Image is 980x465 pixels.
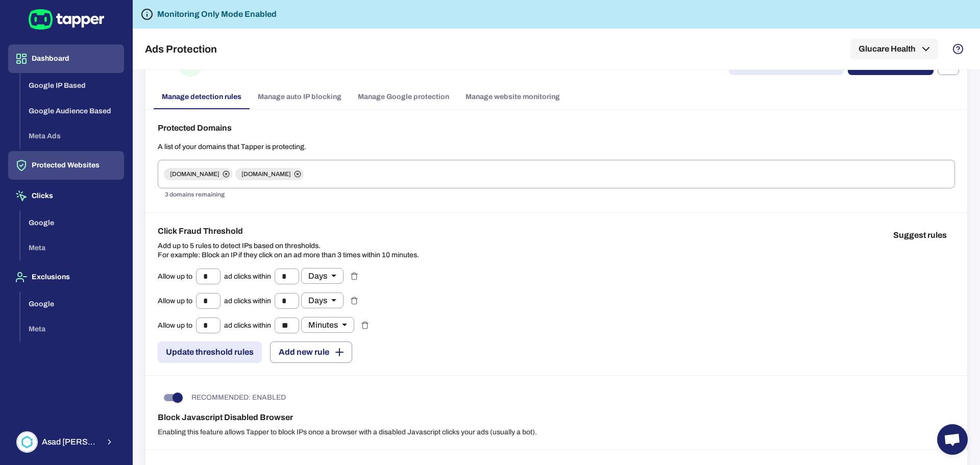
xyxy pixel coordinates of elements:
button: Clicks [8,182,124,210]
h5: Ads Protection [145,43,217,55]
a: Google [20,299,124,307]
a: Google [20,217,124,226]
h6: Monitoring Only Mode Enabled [157,8,277,20]
svg: Tapper is not blocking any fraudulent activity for this domain [141,8,153,20]
a: Protected Websites [8,160,124,169]
p: Add up to 5 rules to detect IPs based on thresholds. For example: Block an IP if they click on an... [158,241,419,260]
p: Enabling this feature allows Tapper to block IPs once a browser with a disabled Javascript clicks... [158,428,955,437]
a: Google IP Based [20,81,124,89]
button: Google IP Based [20,73,124,99]
button: Asad AliAsad [PERSON_NAME] [8,427,124,457]
button: Google [20,210,124,236]
div: Days [301,268,344,284]
a: Google Audience Based [20,106,124,114]
a: Manage detection rules [154,85,250,109]
img: Asad Ali [17,432,37,452]
h6: Click Fraud Threshold [158,225,419,237]
button: Glucare Health [850,39,938,59]
a: Clicks [8,191,124,200]
div: Allow up to ad clicks within [158,268,344,284]
div: Days [301,292,344,308]
button: Dashboard [8,44,124,73]
p: RECOMMENDED: ENABLED [191,393,286,402]
button: Protected Websites [8,151,124,180]
span: [DOMAIN_NAME] [235,170,297,178]
h6: Block Javascript Disabled Browser [158,411,955,424]
button: Google [20,291,124,317]
div: [DOMAIN_NAME] [235,168,304,180]
button: Update threshold rules [158,341,262,363]
a: Manage Google protection [350,85,457,109]
div: [DOMAIN_NAME] [164,168,232,180]
div: Minutes [301,317,354,333]
button: Google Audience Based [20,99,124,124]
a: Manage website monitoring [457,85,568,109]
div: Allow up to ad clicks within [158,292,344,309]
a: Dashboard [8,54,124,62]
div: Allow up to ad clicks within [158,317,354,333]
button: Suggest rules [885,225,955,246]
p: 3 domains remaining [165,190,948,200]
span: Asad [PERSON_NAME] [42,437,99,447]
h6: Protected Domains [158,122,955,134]
p: A list of your domains that Tapper is protecting. [158,142,955,152]
span: [DOMAIN_NAME] [164,170,226,178]
a: Manage auto IP blocking [250,85,350,109]
a: Exclusions [8,272,124,281]
button: Add new rule [270,341,352,363]
button: Exclusions [8,263,124,291]
a: Open chat [937,424,968,455]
